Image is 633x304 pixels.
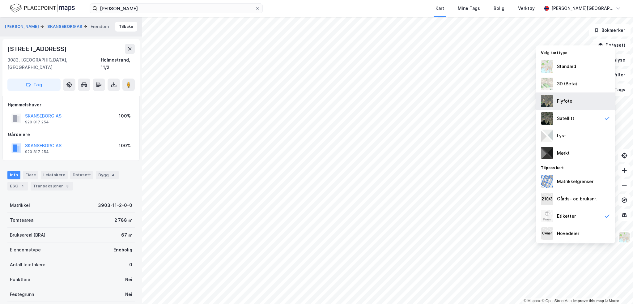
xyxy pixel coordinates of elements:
div: Satellitt [557,115,574,122]
img: majorOwner.b5e170eddb5c04bfeeff.jpeg [541,227,553,240]
img: Z [618,231,630,243]
div: Matrikkel [10,202,30,209]
div: Etiketter [557,212,576,220]
div: Matrikkelgrenser [557,178,593,185]
div: Kontrollprogram for chat [602,274,633,304]
div: Flyfoto [557,97,572,105]
div: Hovedeier [557,230,579,237]
img: Z [541,95,553,107]
a: OpenStreetMap [542,299,572,303]
button: Bokmerker [589,24,631,36]
img: Z [541,78,553,90]
div: 0 [129,261,132,268]
div: Tomteareal [10,216,35,224]
div: 100% [119,142,131,149]
div: 67 ㎡ [121,231,132,239]
input: Søk på adresse, matrikkel, gårdeiere, leietakere eller personer [97,4,255,13]
div: Transaksjoner [31,182,73,191]
button: Tags [602,83,631,96]
button: [PERSON_NAME] [5,24,40,30]
div: 1 [19,183,26,189]
div: Nei [125,291,132,298]
div: Antall leietakere [10,261,45,268]
div: 8 [64,183,70,189]
img: Z [541,210,553,222]
img: Z [541,60,553,73]
div: Leietakere [41,171,68,179]
button: Filter [601,69,631,81]
div: Bygg [96,171,119,179]
img: logo.f888ab2527a4732fd821a326f86c7f29.svg [10,3,75,14]
a: Mapbox [524,299,541,303]
div: 3D (Beta) [557,80,577,88]
div: Mine Tags [458,5,480,12]
div: Info [7,171,20,179]
div: [STREET_ADDRESS] [7,44,68,54]
div: 2 788 ㎡ [114,216,132,224]
div: 100% [119,112,131,120]
div: Bolig [494,5,504,12]
div: 3083, [GEOGRAPHIC_DATA], [GEOGRAPHIC_DATA] [7,56,101,71]
div: Holmestrand, 11/2 [101,56,135,71]
div: Kart [435,5,444,12]
div: Standard [557,63,576,70]
a: Improve this map [573,299,604,303]
div: Verktøy [518,5,535,12]
img: luj3wr1y2y3+OchiMxRmMxRlscgabnMEmZ7DJGWxyBpucwSZnsMkZbHIGm5zBJmewyRlscgabnMEmZ7DJGWxyBpucwSZnsMkZ... [541,130,553,142]
img: 9k= [541,112,553,125]
div: Punktleie [10,276,30,283]
div: Enebolig [113,246,132,254]
div: Datasett [70,171,93,179]
button: Datasett [593,39,631,51]
div: Eiendomstype [10,246,41,254]
div: Velg karttype [536,47,615,58]
div: 920 817 254 [25,149,49,154]
div: [PERSON_NAME][GEOGRAPHIC_DATA] [551,5,613,12]
img: nCdM7BzjoCAAAAAElFTkSuQmCC [541,147,553,159]
div: Festegrunn [10,291,34,298]
iframe: Chat Widget [602,274,633,304]
div: Bruksareal (BRA) [10,231,45,239]
div: Eiendom [91,23,109,30]
div: Mørkt [557,149,570,157]
div: 3903-11-2-0-0 [98,202,132,209]
button: SKANSEBORG AS [47,24,83,30]
img: cadastreBorders.cfe08de4b5ddd52a10de.jpeg [541,175,553,188]
div: 920 817 254 [25,120,49,125]
div: Nei [125,276,132,283]
img: cadastreKeys.547ab17ec502f5a4ef2b.jpeg [541,193,553,205]
div: Gårdeiere [8,131,134,138]
div: Lyst [557,132,566,139]
div: ESG [7,182,28,191]
button: Tag [7,79,61,91]
div: 4 [110,172,116,178]
div: Tilpass kart [536,162,615,173]
div: Hjemmelshaver [8,101,134,109]
div: Gårds- og bruksnr. [557,195,597,203]
div: Eiere [23,171,38,179]
button: Tilbake [115,22,137,32]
